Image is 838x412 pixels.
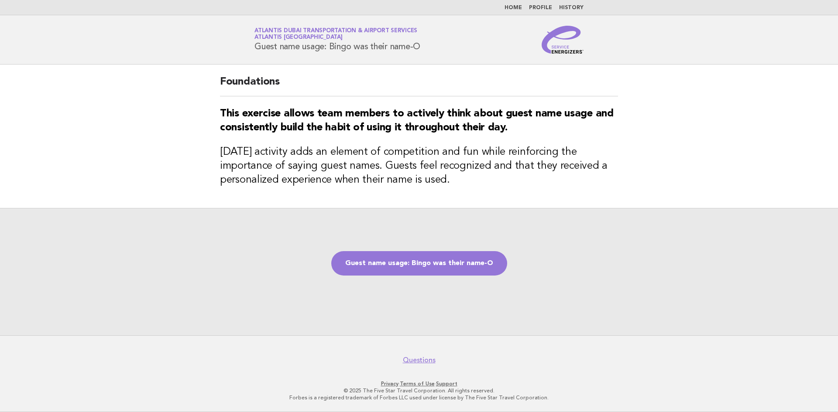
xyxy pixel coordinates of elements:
[254,28,417,40] a: Atlantis Dubai Transportation & Airport ServicesAtlantis [GEOGRAPHIC_DATA]
[152,380,686,387] p: · ·
[254,28,420,51] h1: Guest name usage: Bingo was their name-O
[152,387,686,394] p: © 2025 The Five Star Travel Corporation. All rights reserved.
[400,381,435,387] a: Terms of Use
[381,381,398,387] a: Privacy
[331,251,507,276] a: Guest name usage: Bingo was their name-O
[559,5,584,10] a: History
[220,75,618,96] h2: Foundations
[403,356,436,364] a: Questions
[436,381,457,387] a: Support
[254,35,343,41] span: Atlantis [GEOGRAPHIC_DATA]
[529,5,552,10] a: Profile
[152,394,686,401] p: Forbes is a registered trademark of Forbes LLC used under license by The Five Star Travel Corpora...
[505,5,522,10] a: Home
[220,109,614,133] strong: This exercise allows team members to actively think about guest name usage and consistently build...
[542,26,584,54] img: Service Energizers
[220,145,618,187] h3: [DATE] activity adds an element of competition and fun while reinforcing the importance of saying...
